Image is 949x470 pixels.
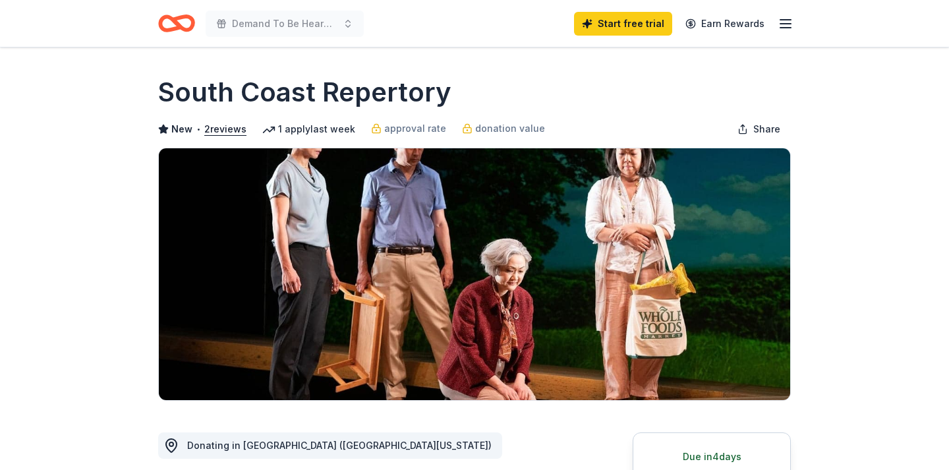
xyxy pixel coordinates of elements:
[204,121,246,137] button: 2reviews
[187,440,492,451] span: Donating in [GEOGRAPHIC_DATA] ([GEOGRAPHIC_DATA][US_STATE])
[753,121,780,137] span: Share
[371,121,446,136] a: approval rate
[196,124,201,134] span: •
[649,449,774,465] div: Due in 4 days
[462,121,545,136] a: donation value
[159,148,790,400] img: Image for South Coast Repertory
[574,12,672,36] a: Start free trial
[171,121,192,137] span: New
[158,74,451,111] h1: South Coast Repertory
[262,121,355,137] div: 1 apply last week
[158,8,195,39] a: Home
[677,12,772,36] a: Earn Rewards
[475,121,545,136] span: donation value
[232,16,337,32] span: Demand To Be Heard Residency Silent Auction
[206,11,364,37] button: Demand To Be Heard Residency Silent Auction
[727,116,791,142] button: Share
[384,121,446,136] span: approval rate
